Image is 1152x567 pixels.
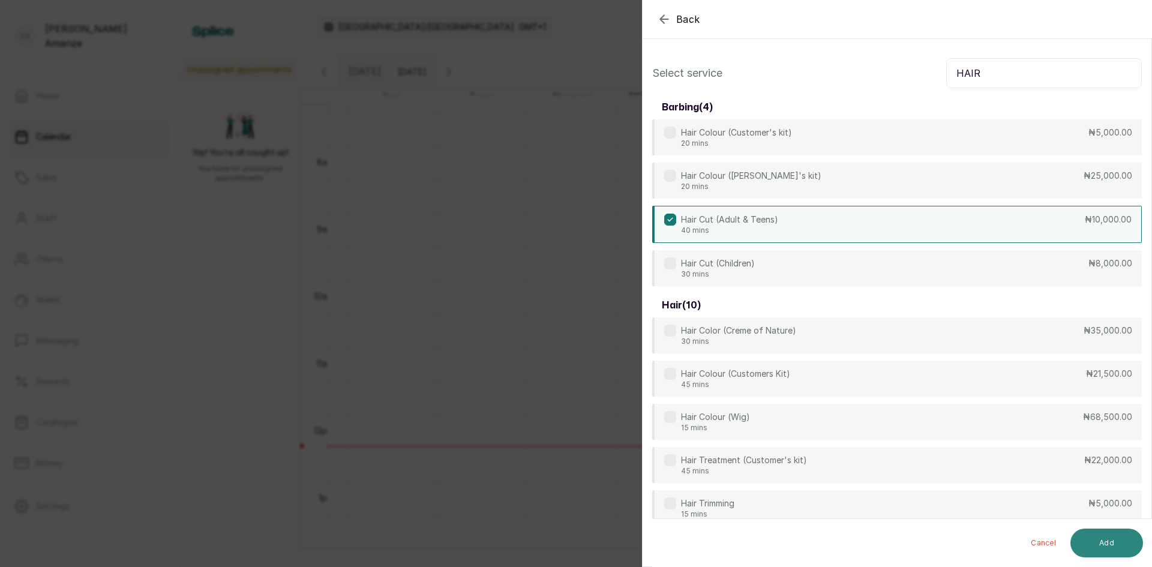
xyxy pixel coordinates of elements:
[681,226,778,235] p: 40 mins
[1070,529,1143,557] button: Add
[681,497,734,509] p: Hair Trimming
[681,411,750,423] p: Hair Colour (Wig)
[1088,497,1132,509] p: ₦5,000.00
[1088,257,1132,269] p: ₦8,000.00
[1021,529,1066,557] button: Cancel
[681,127,792,139] p: Hair Colour (Customer's kit)
[681,170,821,182] p: Hair Colour ([PERSON_NAME]'s kit)
[681,182,821,191] p: 20 mins
[662,298,701,313] h3: hair ( 10 )
[681,337,796,346] p: 30 mins
[681,454,807,466] p: Hair Treatment (Customer's kit)
[681,423,750,433] p: 15 mins
[681,368,790,380] p: Hair Colour (Customers Kit)
[1083,411,1132,423] p: ₦68,500.00
[676,12,700,26] span: Back
[1085,214,1132,226] p: ₦10,000.00
[681,509,734,519] p: 15 mins
[662,100,713,115] h3: barbing ( 4 )
[681,466,807,476] p: 45 mins
[652,65,722,82] p: Select service
[1086,368,1132,380] p: ₦21,500.00
[1084,325,1132,337] p: ₦35,000.00
[681,380,790,389] p: 45 mins
[681,257,755,269] p: Hair Cut (Children)
[1088,127,1132,139] p: ₦5,000.00
[681,214,778,226] p: Hair Cut (Adult & Teens)
[681,325,796,337] p: Hair Color (Creme of Nature)
[1084,170,1132,182] p: ₦25,000.00
[946,58,1142,88] input: Search.
[1084,454,1132,466] p: ₦22,000.00
[657,12,700,26] button: Back
[681,139,792,148] p: 20 mins
[681,269,755,279] p: 30 mins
